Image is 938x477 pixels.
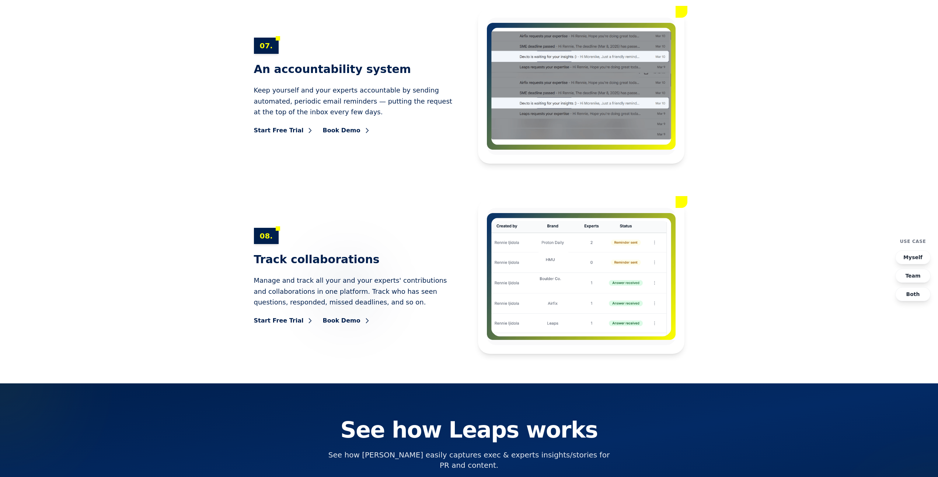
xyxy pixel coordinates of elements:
img: Collaboration tracking interface [487,208,676,345]
div: 07. [254,38,279,54]
p: Manage and track all your and your experts' contributions and collaborations in one platform. Tra... [254,275,460,307]
h3: Track collaborations [254,253,460,266]
a: Book Demo [322,316,370,325]
div: 08. [254,228,279,244]
button: Myself [895,250,931,264]
h3: An accountability system [254,63,460,76]
button: Both [895,287,931,301]
a: Start Free Trial [254,126,314,135]
h2: See how Leaps works [286,419,652,441]
img: Accountability system interface [487,18,676,155]
button: Team [895,269,931,283]
p: See how [PERSON_NAME] easily captures exec & experts insights/stories for PR and content. [328,450,611,470]
a: Start Free Trial [254,316,314,325]
h4: Use Case [900,238,926,244]
p: Keep yourself and your experts accountable by sending automated, periodic email reminders — putti... [254,85,460,117]
a: Book Demo [322,126,370,135]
